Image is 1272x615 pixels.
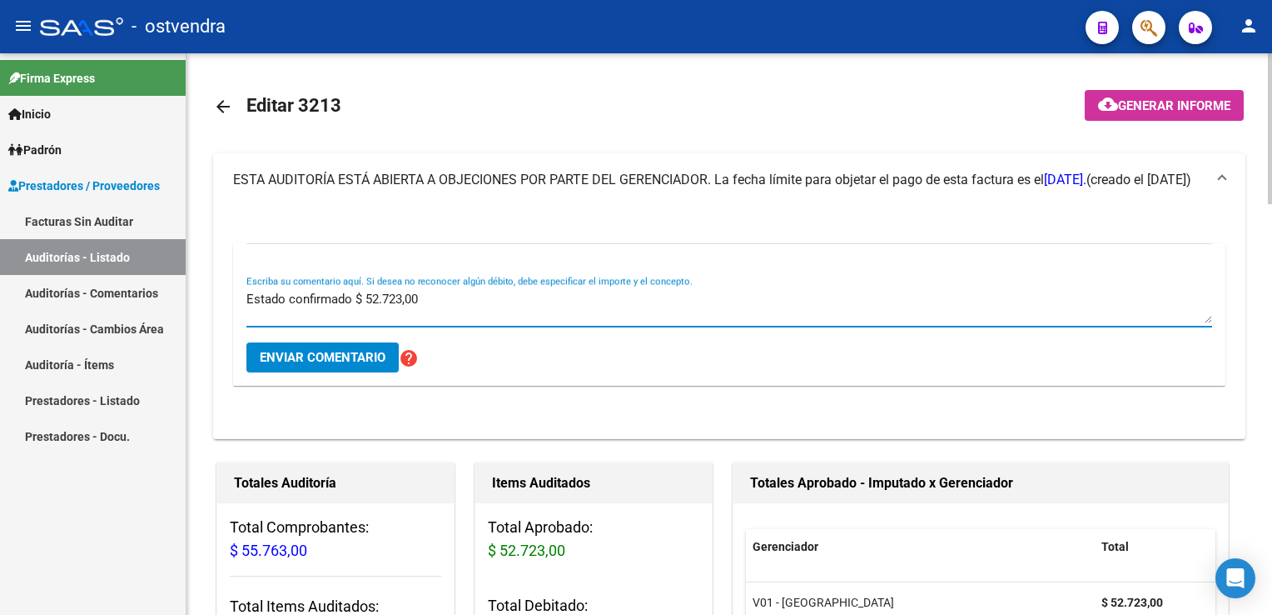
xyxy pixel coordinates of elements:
button: Enviar comentario [246,342,399,372]
mat-icon: arrow_back [213,97,233,117]
span: Prestadores / Proveedores [8,177,160,195]
mat-icon: help [399,348,419,368]
span: Total [1101,540,1129,553]
div: ESTA AUDITORÍA ESTÁ ABIERTA A OBJECIONES POR PARTE DEL GERENCIADOR. La fecha límite para objetar ... [213,207,1245,439]
span: Enviar comentario [260,350,385,365]
h1: Totales Auditoría [234,470,437,497]
mat-icon: menu [13,16,33,36]
h3: Total Aprobado: [488,516,699,562]
mat-icon: cloud_download [1098,94,1118,114]
h3: Total Comprobantes: [230,516,441,562]
strong: $ 52.723,00 [1101,596,1163,609]
span: $ 52.723,00 [488,542,565,559]
datatable-header-cell: Gerenciador [746,529,1095,565]
span: [DATE]. [1044,172,1086,187]
h1: Totales Aprobado - Imputado x Gerenciador [750,470,1211,497]
span: - ostvendra [132,8,226,45]
button: Generar informe [1085,90,1244,121]
span: Padrón [8,141,62,159]
span: Editar 3213 [246,95,341,116]
span: Firma Express [8,69,95,87]
span: $ 55.763,00 [230,542,307,559]
span: Inicio [8,105,51,123]
span: (creado el [DATE]) [1086,171,1191,189]
span: V01 - [GEOGRAPHIC_DATA] [753,596,894,609]
span: Gerenciador [753,540,818,553]
div: Open Intercom Messenger [1215,558,1255,598]
datatable-header-cell: Total [1095,529,1203,565]
span: ESTA AUDITORÍA ESTÁ ABIERTA A OBJECIONES POR PARTE DEL GERENCIADOR. La fecha límite para objetar ... [233,172,1086,187]
mat-expansion-panel-header: ESTA AUDITORÍA ESTÁ ABIERTA A OBJECIONES POR PARTE DEL GERENCIADOR. La fecha límite para objetar ... [213,153,1245,207]
mat-icon: person [1239,16,1259,36]
h1: Items Auditados [492,470,695,497]
span: Generar informe [1118,98,1230,113]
